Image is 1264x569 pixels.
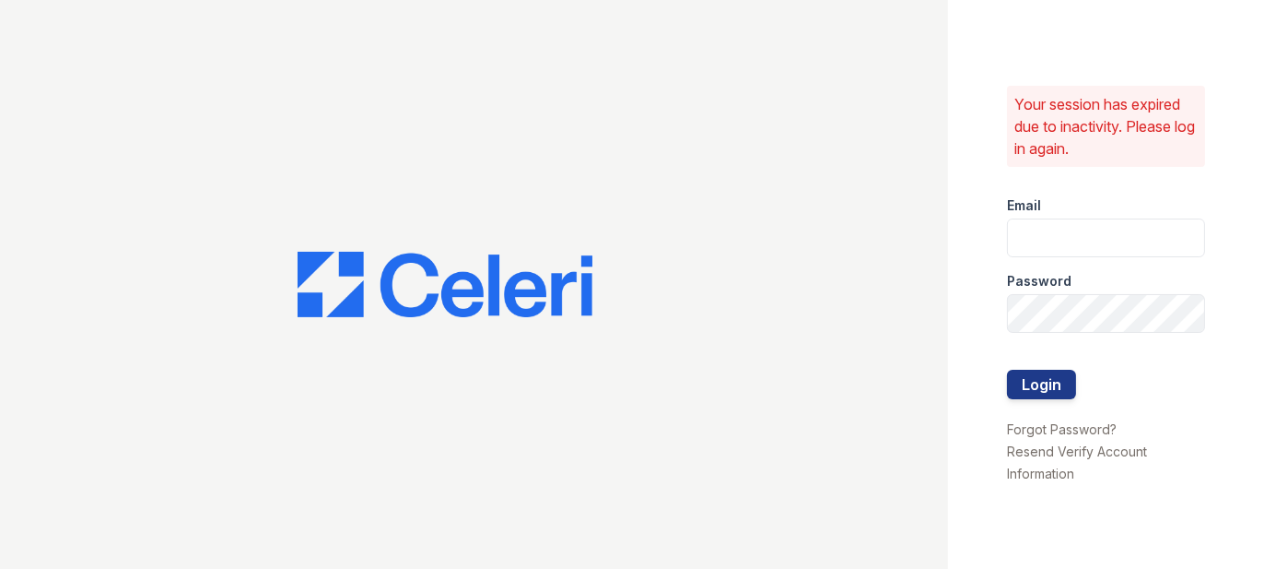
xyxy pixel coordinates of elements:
label: Email [1007,196,1041,215]
p: Your session has expired due to inactivity. Please log in again. [1014,93,1198,160]
img: CE_Logo_Blue-a8612792a0a2168367f1c8372b55b34899dd931a85d93a1a3d3e32e68fde9ad4.png [298,252,592,318]
label: Password [1007,272,1071,290]
button: Login [1007,370,1076,399]
a: Forgot Password? [1007,421,1117,437]
a: Resend Verify Account Information [1007,444,1147,481]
